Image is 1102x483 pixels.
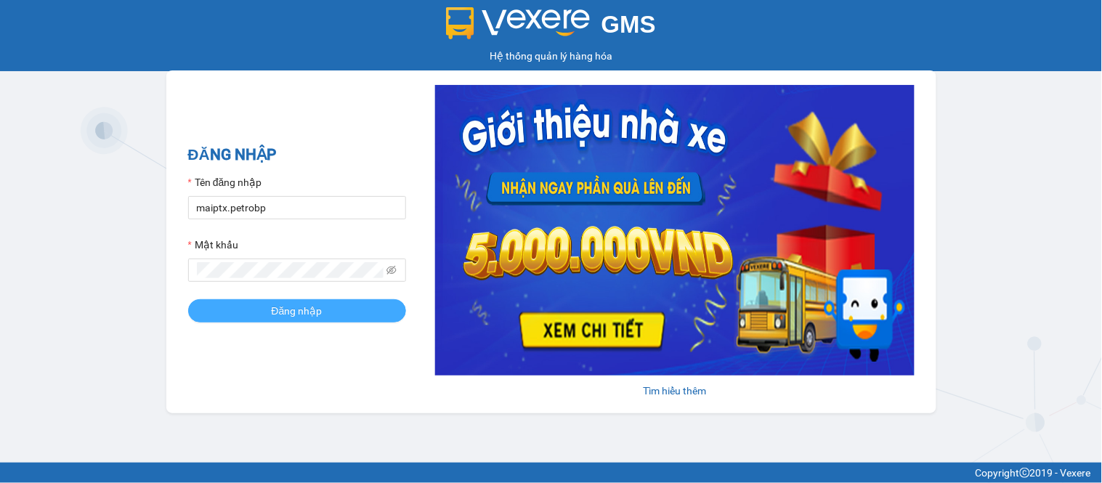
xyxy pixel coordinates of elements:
label: Mật khẩu [188,237,238,253]
label: Tên đăng nhập [188,174,262,190]
div: Tìm hiểu thêm [435,383,915,399]
input: Mật khẩu [197,262,384,278]
span: GMS [601,11,656,38]
img: logo 2 [446,7,590,39]
span: Đăng nhập [272,303,323,319]
button: Đăng nhập [188,299,406,322]
input: Tên đăng nhập [188,196,406,219]
span: copyright [1020,468,1030,478]
img: banner-0 [435,85,915,376]
div: Copyright 2019 - Vexere [11,465,1091,481]
a: GMS [446,22,656,33]
h2: ĐĂNG NHẬP [188,143,406,167]
span: eye-invisible [386,265,397,275]
div: Hệ thống quản lý hàng hóa [4,48,1098,64]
